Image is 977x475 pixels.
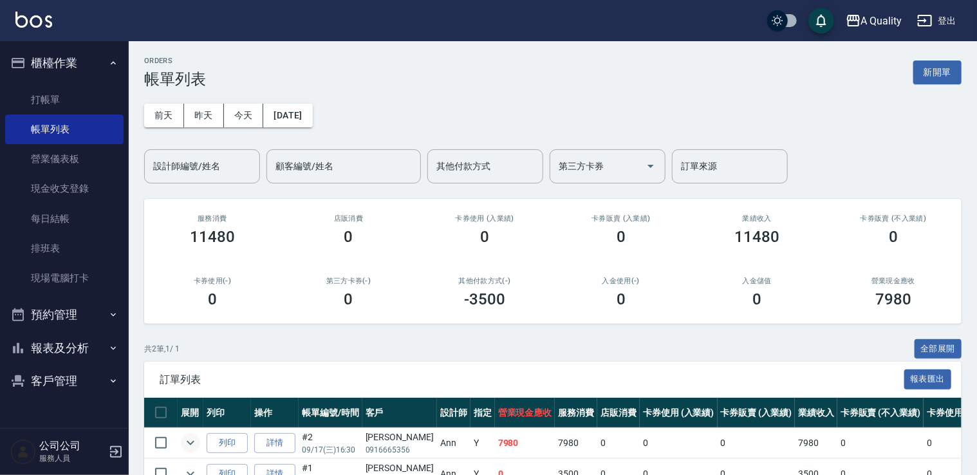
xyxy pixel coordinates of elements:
td: Y [470,428,495,458]
img: Logo [15,12,52,28]
th: 列印 [203,398,251,428]
td: 0 [597,428,640,458]
h5: 公司公司 [39,440,105,452]
td: 0 [640,428,718,458]
td: 7980 [495,428,555,458]
th: 指定 [470,398,495,428]
button: [DATE] [263,104,312,127]
button: 預約管理 [5,298,124,331]
button: expand row [181,433,200,452]
a: 報表匯出 [904,373,952,385]
button: 列印 [207,433,248,453]
a: 詳情 [254,433,295,453]
h3: 帳單列表 [144,70,206,88]
th: 店販消費 [597,398,640,428]
td: 7980 [555,428,597,458]
a: 排班表 [5,234,124,263]
a: 打帳單 [5,85,124,115]
td: #2 [299,428,362,458]
img: Person [10,439,36,465]
a: 現場電腦打卡 [5,263,124,293]
button: 報表及分析 [5,331,124,365]
button: 今天 [224,104,264,127]
h3: 11480 [735,228,780,246]
button: A Quality [841,8,907,34]
td: 7980 [795,428,837,458]
th: 卡券販賣 (入業績) [718,398,796,428]
button: 登出 [912,9,962,33]
th: 客戶 [362,398,437,428]
h3: 服務消費 [160,214,265,223]
button: 全部展開 [915,339,962,359]
p: 服務人員 [39,452,105,464]
div: A Quality [861,13,902,29]
h3: 0 [344,228,353,246]
th: 服務消費 [555,398,597,428]
td: 0 [837,428,924,458]
a: 每日結帳 [5,204,124,234]
h2: 其他付款方式(-) [432,277,537,285]
th: 卡券使用 (入業績) [640,398,718,428]
h2: 入金使用(-) [568,277,674,285]
button: 客戶管理 [5,364,124,398]
h3: -3500 [464,290,505,308]
p: 共 2 筆, 1 / 1 [144,343,180,355]
h3: 0 [344,290,353,308]
h2: 第三方卡券(-) [296,277,402,285]
h3: 0 [752,290,761,308]
div: [PERSON_NAME] [366,461,434,475]
th: 營業現金應收 [495,398,555,428]
h2: 卡券販賣 (入業績) [568,214,674,223]
div: [PERSON_NAME] [366,431,434,444]
h3: 0 [480,228,489,246]
h2: ORDERS [144,57,206,65]
button: 櫃檯作業 [5,46,124,80]
th: 設計師 [437,398,470,428]
button: 昨天 [184,104,224,127]
h3: 11480 [190,228,235,246]
h3: 0 [889,228,898,246]
th: 業績收入 [795,398,837,428]
h3: 0 [617,290,626,308]
p: 0916665356 [366,444,434,456]
button: Open [640,156,661,176]
h2: 卡券使用 (入業績) [432,214,537,223]
th: 卡券使用(-) [924,398,976,428]
h2: 業績收入 [705,214,810,223]
th: 帳單編號/時間 [299,398,362,428]
h2: 卡券使用(-) [160,277,265,285]
h3: 0 [208,290,217,308]
h2: 營業現金應收 [841,277,946,285]
h2: 卡券販賣 (不入業績) [841,214,946,223]
button: 報表匯出 [904,369,952,389]
button: 新開單 [913,61,962,84]
a: 新開單 [913,66,962,78]
td: 0 [718,428,796,458]
h3: 0 [617,228,626,246]
button: 前天 [144,104,184,127]
a: 營業儀表板 [5,144,124,174]
td: 0 [924,428,976,458]
th: 卡券販賣 (不入業績) [837,398,924,428]
th: 展開 [178,398,203,428]
button: save [808,8,834,33]
td: Ann [437,428,470,458]
h3: 7980 [875,290,911,308]
span: 訂單列表 [160,373,904,386]
h2: 店販消費 [296,214,402,223]
h2: 入金儲值 [705,277,810,285]
p: 09/17 (三) 16:30 [302,444,359,456]
a: 現金收支登錄 [5,174,124,203]
a: 帳單列表 [5,115,124,144]
th: 操作 [251,398,299,428]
